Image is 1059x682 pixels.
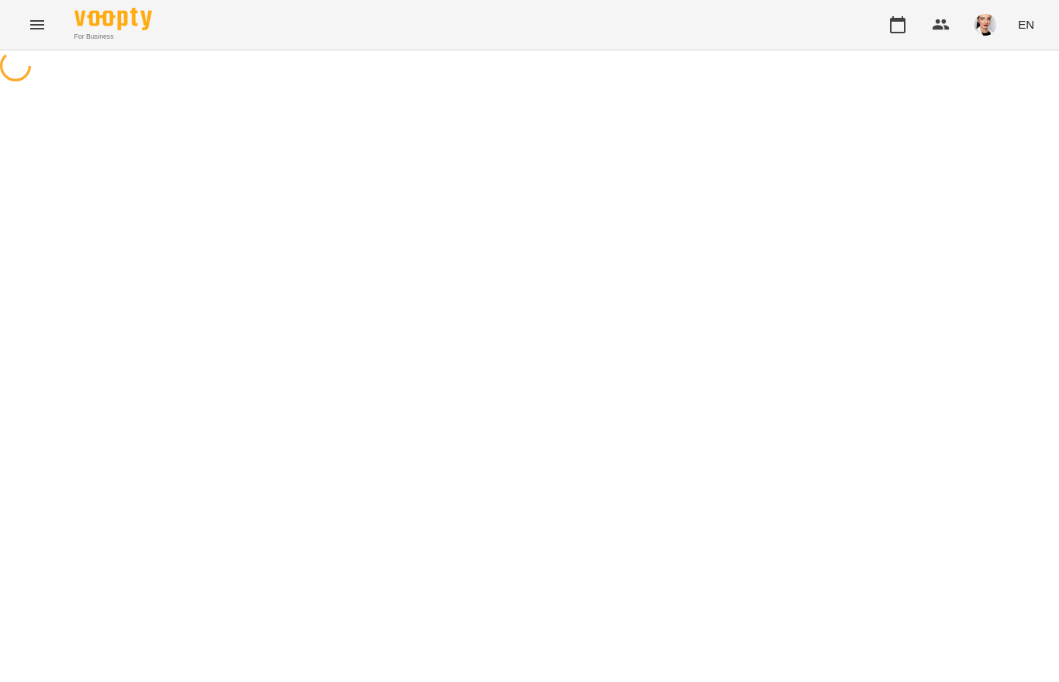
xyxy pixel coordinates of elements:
button: EN [1012,10,1040,39]
img: Voopty Logo [74,8,152,30]
img: a7f3889b8e8428a109a73121dfefc63d.jpg [974,14,996,36]
span: For Business [74,32,152,42]
span: EN [1018,16,1034,33]
button: Menu [19,6,56,43]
